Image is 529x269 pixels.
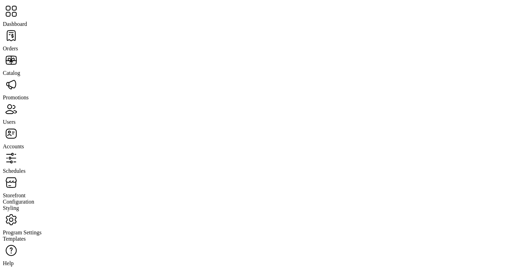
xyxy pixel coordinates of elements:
span: Styling [3,205,19,211]
span: Promotions [3,94,29,100]
span: Configuration [3,199,34,205]
span: Help [3,260,14,266]
span: Orders [3,45,18,51]
span: Templates [3,236,26,242]
span: Schedules [3,168,26,174]
span: Accounts [3,143,24,149]
span: Program Settings [3,229,42,235]
span: Storefront [3,192,26,198]
span: Dashboard [3,21,27,27]
span: Users [3,119,15,125]
span: Catalog [3,70,20,76]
